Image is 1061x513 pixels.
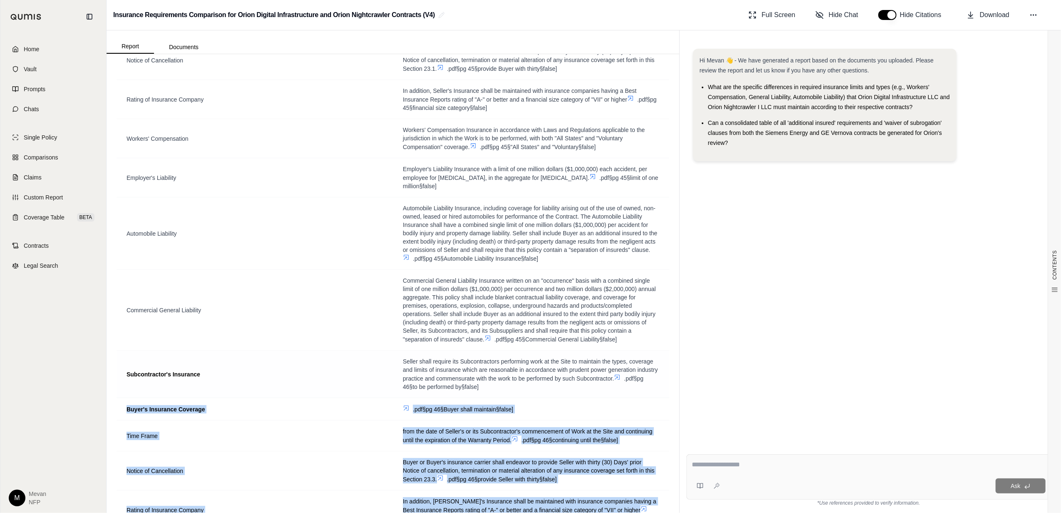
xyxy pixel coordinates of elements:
[5,168,101,187] a: Claims
[900,10,947,20] span: Hide Citations
[24,213,65,222] span: Coverage Table
[77,213,94,222] span: BETA
[29,498,46,506] span: NFP
[127,371,200,378] span: Subcontractor's Insurance
[403,205,657,253] span: Automobile Liability Insurance, including coverage for liability arising out of the use of owned,...
[127,57,183,64] span: Notice of Cancellation
[24,45,39,53] span: Home
[127,96,204,103] span: Rating of Insurance Company
[5,60,101,78] a: Vault
[5,208,101,227] a: Coverage TableBETA
[686,500,1051,506] div: *Use references provided to verify information.
[812,7,862,23] button: Hide Chat
[403,87,636,103] span: In addition, Seller's Insurance shall be maintained with insurance companies having a Best Insura...
[24,193,63,202] span: Custom Report
[745,7,799,23] button: Full Screen
[403,277,656,343] span: Commercial General Liability Insurance written on an "occurrence" basis with a combined single li...
[1011,483,1020,489] span: Ask
[5,40,101,58] a: Home
[127,433,158,439] span: Time Frame
[24,173,42,182] span: Claims
[5,100,101,118] a: Chats
[996,478,1046,493] button: Ask
[24,261,58,270] span: Legal Search
[24,65,37,73] span: Vault
[403,459,655,483] span: Buyer or Buyer's insurance carrier shall endeavor to provide Seller with thirty (30) Days' prior ...
[24,105,39,113] span: Chats
[127,135,189,142] span: Workers' Compensation
[127,230,177,237] span: Automobile Liability
[447,65,557,72] span: .pdf§pg 45§provide Buyer with thirty§false]
[127,406,205,413] span: Buyer's Insurance Coverage
[107,40,154,54] button: Report
[83,10,96,23] button: Collapse sidebar
[522,437,618,443] span: .pdf§pg 46§continuing until the§false]
[5,237,101,255] a: Contracts
[829,10,858,20] span: Hide Chat
[10,14,42,20] img: Qumis Logo
[700,57,934,74] span: Hi Mevan 👋 - We have generated a report based on the documents you uploaded. Please review the re...
[708,120,942,146] span: Can a consolidated table of all 'additional insured' requirements and 'waiver of subrogation' cla...
[403,48,655,72] span: Seller or Seller's insurance carrier shall endeavor to provide Buyer with thirty (30) Days' prior...
[1051,250,1058,280] span: CONTENTS
[480,144,596,150] span: .pdf§pg 45§"All States" and "Voluntary§false]
[403,428,653,443] span: from the date of Seller's or its Subcontractor's commencement of Work at the Site and continuing ...
[963,7,1013,23] button: Download
[9,490,25,506] div: M
[494,336,617,343] span: .pdf§pg 45§Commercial General Liability§false]
[127,174,176,181] span: Employer's Liability
[980,10,1009,20] span: Download
[5,80,101,98] a: Prompts
[403,358,658,382] span: Seller shall require its Subcontractors performing work at the Site to maintain the types, covera...
[708,84,950,110] span: What are the specific differences in required insurance limits and types (e.g., Workers' Compensa...
[413,255,538,262] span: .pdf§pg 45§Automobile Liability Insurance§false]
[5,188,101,207] a: Custom Report
[154,40,214,54] button: Documents
[403,166,647,181] span: Employer's Liability Insurance with a limit of one million dollars ($1,000,000) each accident, pe...
[413,406,513,413] span: .pdf§pg 46§Buyer shall maintain§false]
[5,128,101,147] a: Single Policy
[113,7,435,22] h2: Insurance Requirements Comparison for Orion Digital Infrastructure and Orion Nightcrawler Contrac...
[29,490,46,498] span: Mevan
[24,85,45,93] span: Prompts
[762,10,795,20] span: Full Screen
[5,256,101,275] a: Legal Search
[24,133,57,142] span: Single Policy
[24,153,58,162] span: Comparisons
[403,127,645,150] span: Workers' Compensation Insurance in accordance with Laws and Regulations applicable to the jurisdi...
[24,242,49,250] span: Contracts
[447,476,557,483] span: .pdf§pg 46§provide Seller with thirty§false]
[127,307,201,314] span: Commercial General Liability
[127,468,183,474] span: Notice of Cancellation
[5,148,101,167] a: Comparisons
